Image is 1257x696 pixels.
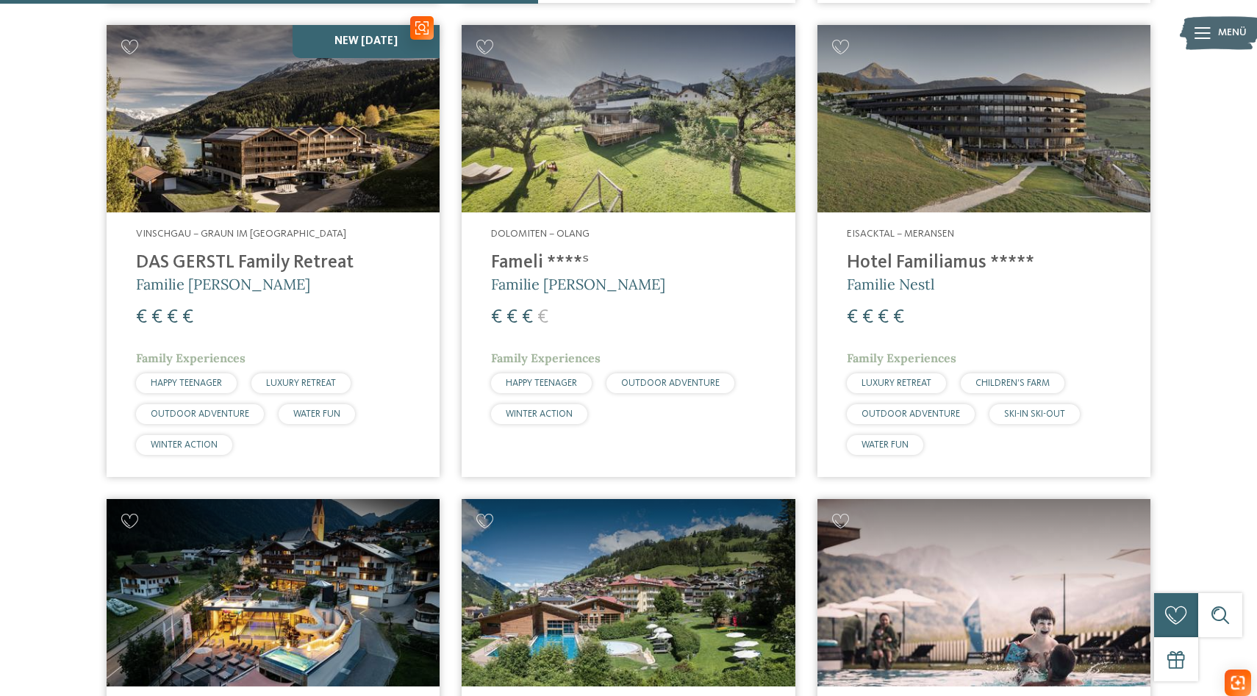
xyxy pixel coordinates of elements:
[506,409,573,419] span: WINTER ACTION
[506,308,518,327] span: €
[975,379,1050,388] span: CHILDREN’S FARM
[621,379,720,388] span: OUTDOOR ADVENTURE
[167,308,178,327] span: €
[107,499,440,686] img: Familienhotels gesucht? Hier findet ihr die besten!
[847,275,934,293] span: Familie Nestl
[136,252,410,274] h4: DAS GERSTL Family Retreat
[847,308,858,327] span: €
[817,499,1150,686] img: Familienhotels gesucht? Hier findet ihr die besten!
[893,308,904,327] span: €
[107,25,440,212] img: Familienhotels gesucht? Hier findet ihr die besten!
[878,308,889,327] span: €
[151,379,222,388] span: HAPPY TEENAGER
[151,440,218,450] span: WINTER ACTION
[266,379,336,388] span: LUXURY RETREAT
[136,351,246,365] span: Family Experiences
[862,379,931,388] span: LUXURY RETREAT
[136,275,310,293] span: Familie [PERSON_NAME]
[522,308,533,327] span: €
[151,409,249,419] span: OUTDOOR ADVENTURE
[817,25,1150,212] img: Familienhotels gesucht? Hier findet ihr die besten!
[462,499,795,686] img: Familienhotels gesucht? Hier findet ihr die besten!
[537,308,548,327] span: €
[491,275,665,293] span: Familie [PERSON_NAME]
[491,229,590,239] span: Dolomiten – Olang
[136,229,346,239] span: Vinschgau – Graun im [GEOGRAPHIC_DATA]
[817,25,1150,477] a: Familienhotels gesucht? Hier findet ihr die besten! Eisacktal – Meransen Hotel Familiamus ***** F...
[862,409,960,419] span: OUTDOOR ADVENTURE
[151,308,162,327] span: €
[1004,409,1065,419] span: SKI-IN SKI-OUT
[462,25,795,477] a: Familienhotels gesucht? Hier findet ihr die besten! Dolomiten – Olang Fameli ****ˢ Familie [PERSO...
[491,308,502,327] span: €
[862,308,873,327] span: €
[847,351,956,365] span: Family Experiences
[107,25,440,477] a: Familienhotels gesucht? Hier findet ihr die besten! NEW [DATE] Vinschgau – Graun im [GEOGRAPHIC_D...
[491,351,601,365] span: Family Experiences
[506,379,577,388] span: HAPPY TEENAGER
[862,440,909,450] span: WATER FUN
[462,25,795,212] img: Familienhotels gesucht? Hier findet ihr die besten!
[136,308,147,327] span: €
[293,409,340,419] span: WATER FUN
[847,229,954,239] span: Eisacktal – Meransen
[182,308,193,327] span: €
